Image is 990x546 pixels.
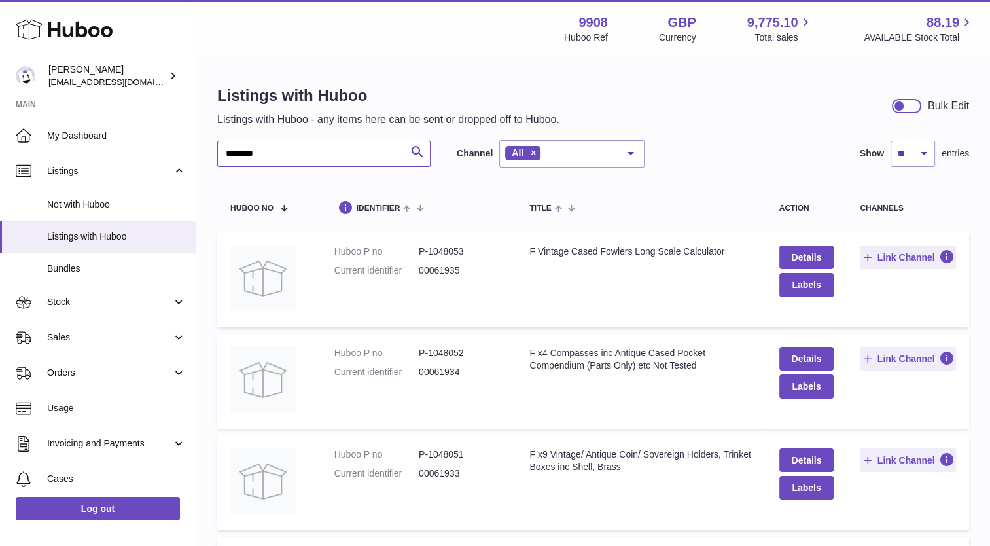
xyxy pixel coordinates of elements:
dd: 00061933 [419,467,503,480]
span: [EMAIL_ADDRESS][DOMAIN_NAME] [48,77,192,87]
span: 88.19 [927,14,959,31]
div: F Vintage Cased Fowlers Long Scale Calculator [529,246,752,258]
span: Huboo no [230,204,274,213]
span: All [512,147,523,158]
a: 9,775.10 Total sales [747,14,813,44]
dt: Huboo P no [334,347,419,359]
img: F x4 Compasses inc Antique Cased Pocket Compendium (Parts Only) etc Not Tested [230,347,296,412]
span: Not with Huboo [47,198,186,211]
span: Cases [47,473,186,485]
span: AVAILABLE Stock Total [864,31,974,44]
span: 9,775.10 [747,14,798,31]
span: Stock [47,296,172,308]
span: Usage [47,402,186,414]
div: Currency [659,31,696,44]
dd: P-1048051 [419,448,503,461]
img: tbcollectables@hotmail.co.uk [16,66,35,86]
dt: Huboo P no [334,246,419,258]
span: Listings with Huboo [47,230,186,243]
span: identifier [357,204,400,213]
div: F x9 Vintage/ Antique Coin/ Sovereign Holders, Trinket Boxes inc Shell, Brass [529,448,752,473]
dd: 00061935 [419,264,503,277]
a: Details [779,448,834,472]
button: Labels [779,476,834,500]
span: Listings [47,165,172,177]
a: Details [779,246,834,269]
span: My Dashboard [47,130,186,142]
button: Labels [779,374,834,398]
div: channels [860,204,956,213]
dt: Current identifier [334,366,419,378]
span: Link Channel [877,454,935,466]
span: title [529,204,551,213]
button: Link Channel [860,246,956,269]
button: Link Channel [860,347,956,371]
dt: Current identifier [334,264,419,277]
div: F x4 Compasses inc Antique Cased Pocket Compendium (Parts Only) etc Not Tested [529,347,752,372]
strong: 9908 [578,14,608,31]
img: F x9 Vintage/ Antique Coin/ Sovereign Holders, Trinket Boxes inc Shell, Brass [230,448,296,514]
strong: GBP [667,14,696,31]
a: Details [779,347,834,371]
span: Orders [47,367,172,379]
span: Bundles [47,263,186,275]
label: Channel [457,147,493,160]
h1: Listings with Huboo [217,85,559,106]
div: [PERSON_NAME] [48,64,166,88]
div: action [779,204,834,213]
a: 88.19 AVAILABLE Stock Total [864,14,974,44]
p: Listings with Huboo - any items here can be sent or dropped off to Huboo. [217,113,559,127]
span: entries [942,147,969,160]
dt: Huboo P no [334,448,419,461]
dd: P-1048052 [419,347,503,359]
span: Total sales [754,31,813,44]
button: Link Channel [860,448,956,472]
div: Huboo Ref [564,31,608,44]
a: Log out [16,497,180,520]
dd: 00061934 [419,366,503,378]
dt: Current identifier [334,467,419,480]
div: Bulk Edit [928,99,969,113]
span: Invoicing and Payments [47,437,172,450]
span: Link Channel [877,353,935,365]
button: Labels [779,273,834,297]
span: Link Channel [877,251,935,263]
label: Show [860,147,884,160]
span: Sales [47,331,172,344]
img: F Vintage Cased Fowlers Long Scale Calculator [230,246,296,311]
dd: P-1048053 [419,246,503,258]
